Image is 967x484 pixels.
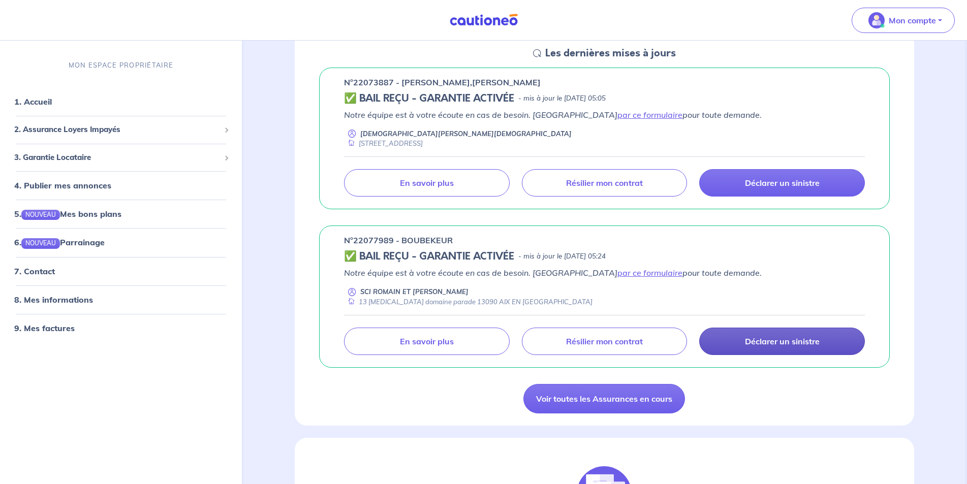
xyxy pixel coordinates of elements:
[360,287,469,297] p: SCI ROMAIN ET [PERSON_NAME]
[344,169,510,197] a: En savoir plus
[4,204,238,224] div: 5.NOUVEAUMes bons plans
[4,175,238,196] div: 4. Publier mes annonces
[4,120,238,140] div: 2. Assurance Loyers Impayés
[344,76,541,88] p: n°22073887 - [PERSON_NAME],[PERSON_NAME]
[14,323,75,333] a: 9. Mes factures
[400,336,454,346] p: En savoir plus
[699,169,865,197] a: Déclarer un sinistre
[14,209,121,219] a: 5.NOUVEAUMes bons plans
[14,238,105,248] a: 6.NOUVEAUParrainage
[745,336,820,346] p: Déclarer un sinistre
[523,384,685,413] a: Voir toutes les Assurances en cours
[518,93,606,104] p: - mis à jour le [DATE] 05:05
[518,251,606,262] p: - mis à jour le [DATE] 05:24
[566,178,643,188] p: Résilier mon contrat
[545,47,676,59] h5: Les dernières mises à jours
[522,328,688,355] a: Résilier mon contrat
[4,289,238,310] div: 8. Mes informations
[14,180,111,190] a: 4. Publier mes annonces
[868,12,885,28] img: illu_account_valid_menu.svg
[4,148,238,168] div: 3. Garantie Locataire
[69,60,173,70] p: MON ESPACE PROPRIÉTAIRE
[14,295,93,305] a: 8. Mes informations
[344,250,865,263] div: state: CONTRACT-VALIDATED, Context: ,MAYBE-CERTIFICATE,,LESSOR-DOCUMENTS,IS-ODEALIM
[14,124,220,136] span: 2. Assurance Loyers Impayés
[4,233,238,253] div: 6.NOUVEAUParrainage
[344,92,514,105] h5: ✅ BAIL REÇU - GARANTIE ACTIVÉE
[344,109,865,121] p: Notre équipe est à votre écoute en cas de besoin. [GEOGRAPHIC_DATA] pour toute demande.
[344,92,865,105] div: state: CONTRACT-VALIDATED, Context: ,MAYBE-CERTIFICATE,,LESSOR-DOCUMENTS,IS-ODEALIM
[344,297,592,307] div: 13 [MEDICAL_DATA] domaine parade 13090 AIX EN [GEOGRAPHIC_DATA]
[4,318,238,338] div: 9. Mes factures
[745,178,820,188] p: Déclarer un sinistre
[4,91,238,112] div: 1. Accueil
[617,268,682,278] a: par ce formulaire
[852,8,955,33] button: illu_account_valid_menu.svgMon compte
[566,336,643,346] p: Résilier mon contrat
[344,328,510,355] a: En savoir plus
[344,250,514,263] h5: ✅ BAIL REÇU - GARANTIE ACTIVÉE
[360,129,572,139] p: [DEMOGRAPHIC_DATA][PERSON_NAME][DEMOGRAPHIC_DATA]
[522,169,688,197] a: Résilier mon contrat
[400,178,454,188] p: En savoir plus
[446,14,522,26] img: Cautioneo
[617,110,682,120] a: par ce formulaire
[4,261,238,281] div: 7. Contact
[14,266,55,276] a: 7. Contact
[344,267,865,279] p: Notre équipe est à votre écoute en cas de besoin. [GEOGRAPHIC_DATA] pour toute demande.
[14,96,52,107] a: 1. Accueil
[344,234,453,246] p: n°22077989 - BOUBEKEUR
[14,152,220,164] span: 3. Garantie Locataire
[699,328,865,355] a: Déclarer un sinistre
[889,14,936,26] p: Mon compte
[344,139,423,148] div: [STREET_ADDRESS]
